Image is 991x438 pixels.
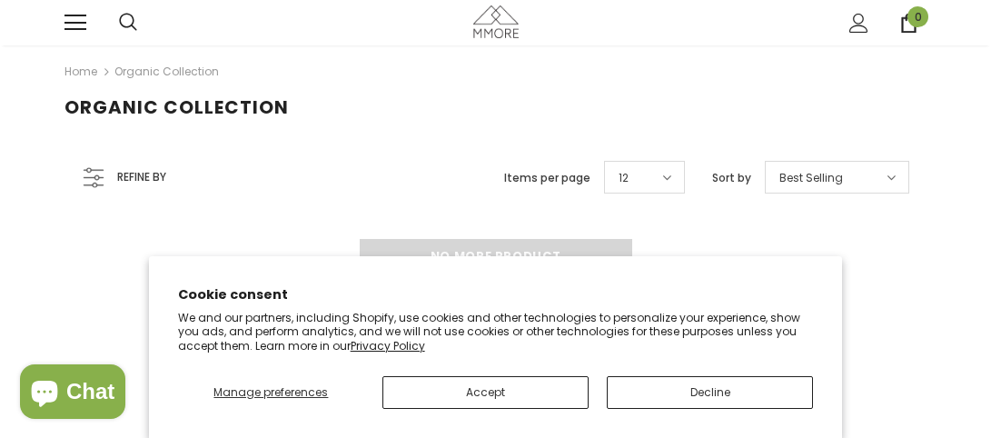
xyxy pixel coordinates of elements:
span: Manage preferences [213,384,328,400]
button: Decline [607,376,813,409]
span: 0 [907,6,928,27]
img: MMORE Cases [473,5,519,37]
p: We and our partners, including Shopify, use cookies and other technologies to personalize your ex... [178,311,814,353]
button: Accept [382,376,589,409]
a: Home [64,61,97,83]
label: Sort by [712,169,751,187]
span: Organic Collection [64,95,289,120]
a: Organic Collection [114,64,219,79]
span: Refine by [117,167,166,187]
span: Best Selling [779,169,843,187]
h2: Cookie consent [178,285,814,304]
a: 0 [899,14,918,33]
span: 12 [619,169,629,187]
a: Privacy Policy [351,338,425,353]
inbox-online-store-chat: Shopify online store chat [15,364,131,423]
button: Manage preferences [178,376,365,409]
label: Items per page [504,169,590,187]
